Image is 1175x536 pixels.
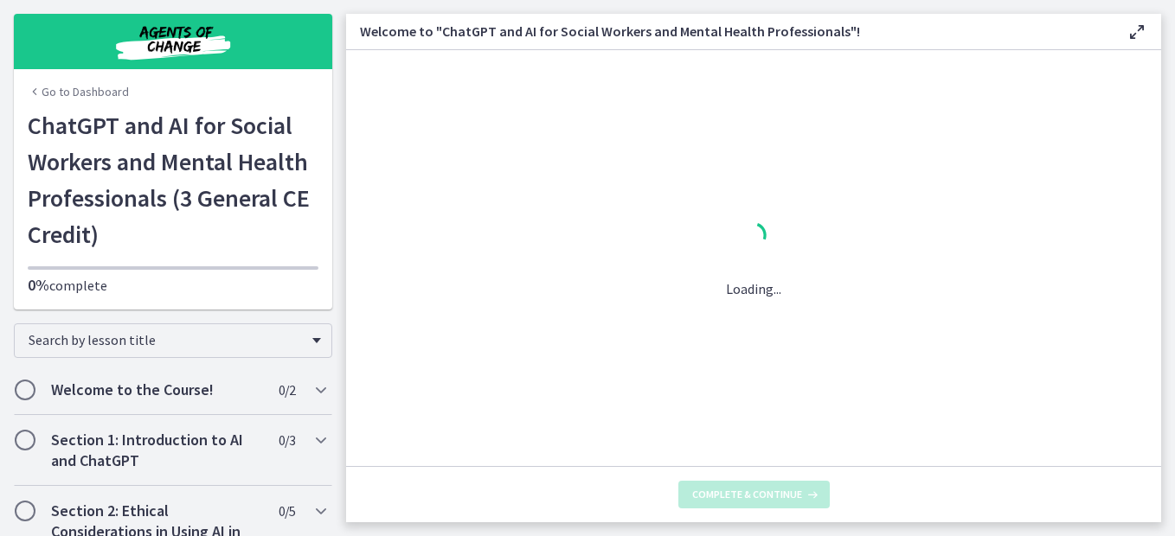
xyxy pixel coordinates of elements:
a: Go to Dashboard [28,83,129,100]
p: complete [28,275,318,296]
h2: Section 1: Introduction to AI and ChatGPT [51,430,262,471]
span: Search by lesson title [29,331,304,348]
span: 0% [28,275,49,295]
h2: Welcome to the Course! [51,380,262,400]
p: Loading... [726,278,781,299]
span: 0 / 3 [279,430,295,450]
span: Complete & continue [692,488,802,501]
h1: ChatGPT and AI for Social Workers and Mental Health Professionals (3 General CE Credit) [28,107,318,252]
h3: Welcome to "ChatGPT and AI for Social Workers and Mental Health Professionals"! [360,21,1099,41]
button: Complete & continue [678,481,830,508]
span: 0 / 2 [279,380,295,400]
img: Agents of Change Social Work Test Prep [69,21,277,62]
div: Search by lesson title [14,323,332,358]
div: 1 [726,218,781,258]
span: 0 / 5 [279,501,295,521]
